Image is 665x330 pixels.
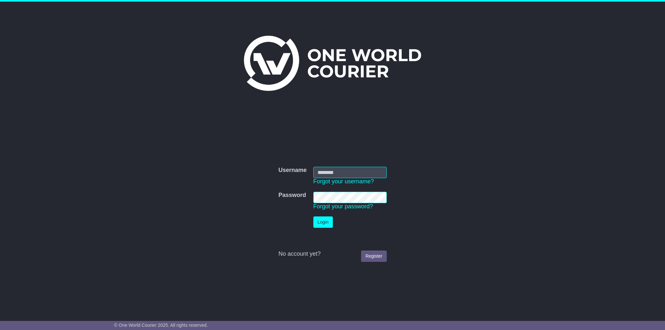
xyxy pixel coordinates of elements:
[278,192,306,199] label: Password
[313,203,373,210] a: Forgot your password?
[313,178,374,185] a: Forgot your username?
[278,251,386,258] div: No account yet?
[313,216,333,228] button: Login
[244,36,421,91] img: One World
[361,251,386,262] a: Register
[114,323,208,328] span: © One World Courier 2025. All rights reserved.
[278,167,307,174] label: Username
